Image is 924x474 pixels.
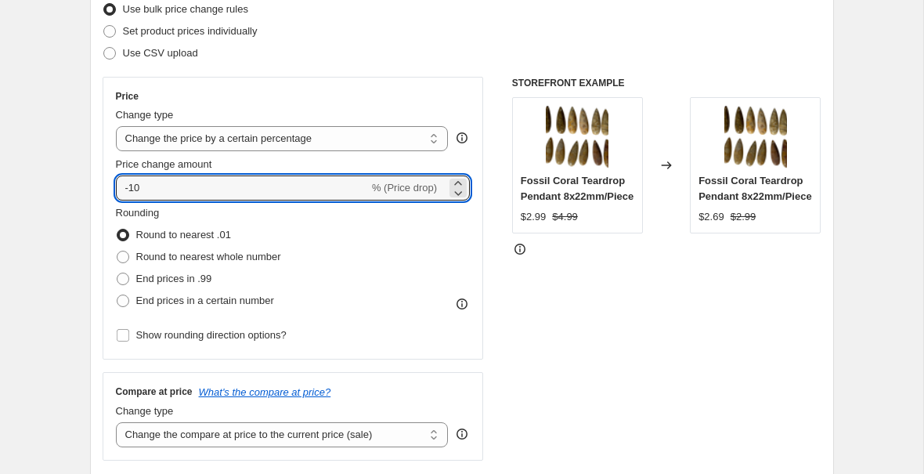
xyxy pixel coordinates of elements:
[454,130,470,146] div: help
[116,207,160,219] span: Rounding
[454,426,470,442] div: help
[116,158,212,170] span: Price change amount
[521,175,634,202] span: Fossil Coral Teardrop Pendant 8x22mm/Piece
[698,175,812,202] span: Fossil Coral Teardrop Pendant 8x22mm/Piece
[372,182,437,194] span: % (Price drop)
[136,251,281,262] span: Round to nearest whole number
[698,209,724,225] div: $2.69
[512,77,821,89] h6: STOREFRONT EXAMPLE
[136,329,287,341] span: Show rounding direction options?
[116,90,139,103] h3: Price
[136,295,274,306] span: End prices in a certain number
[731,209,756,225] strike: $2.99
[123,47,198,59] span: Use CSV upload
[552,209,578,225] strike: $4.99
[199,386,331,398] button: What's the compare at price?
[116,405,174,417] span: Change type
[116,109,174,121] span: Change type
[136,273,212,284] span: End prices in .99
[521,209,547,225] div: $2.99
[116,175,369,201] input: -15
[123,3,248,15] span: Use bulk price change rules
[116,385,193,398] h3: Compare at price
[123,25,258,37] span: Set product prices individually
[546,106,608,168] img: FossilCoralFlatbriollete8x22mm_98d8fb10-894e-45f0-a20c-b4282114a43c_80x.png
[724,106,787,168] img: FossilCoralFlatbriollete8x22mm_98d8fb10-894e-45f0-a20c-b4282114a43c_80x.png
[136,229,231,241] span: Round to nearest .01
